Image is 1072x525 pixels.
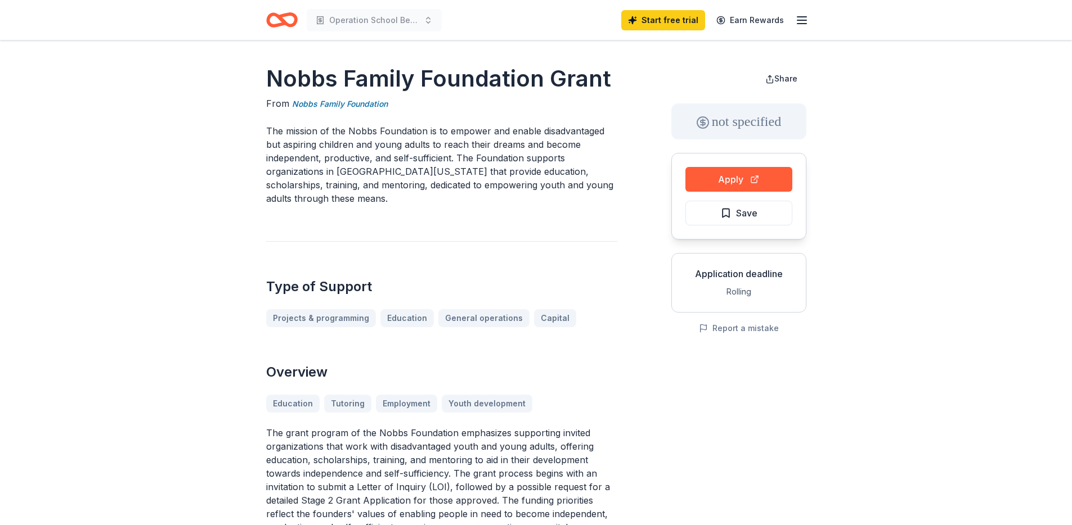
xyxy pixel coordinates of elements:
[621,10,705,30] a: Start free trial
[292,97,388,111] a: Nobbs Family Foundation
[438,309,530,327] a: General operations
[266,97,617,111] div: From
[266,124,617,205] p: The mission of the Nobbs Foundation is to empower and enable disadvantaged but aspiring children ...
[774,74,797,83] span: Share
[756,67,806,90] button: Share
[534,309,576,327] a: Capital
[307,9,442,31] button: Operation School Bell (OSB) & Serving Those Who Serve
[266,363,617,381] h2: Overview
[266,7,298,33] a: Home
[685,201,792,225] button: Save
[685,167,792,192] button: Apply
[681,267,797,280] div: Application deadline
[671,103,806,139] div: not specified
[736,206,757,220] span: Save
[380,309,434,327] a: Education
[699,322,779,335] button: Report a mistake
[329,13,419,27] span: Operation School Bell (OSB) & Serving Those Who Serve
[710,10,791,30] a: Earn Rewards
[266,309,376,327] a: Projects & programming
[266,278,617,296] h2: Type of Support
[681,285,797,298] div: Rolling
[266,63,617,94] h1: Nobbs Family Foundation Grant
